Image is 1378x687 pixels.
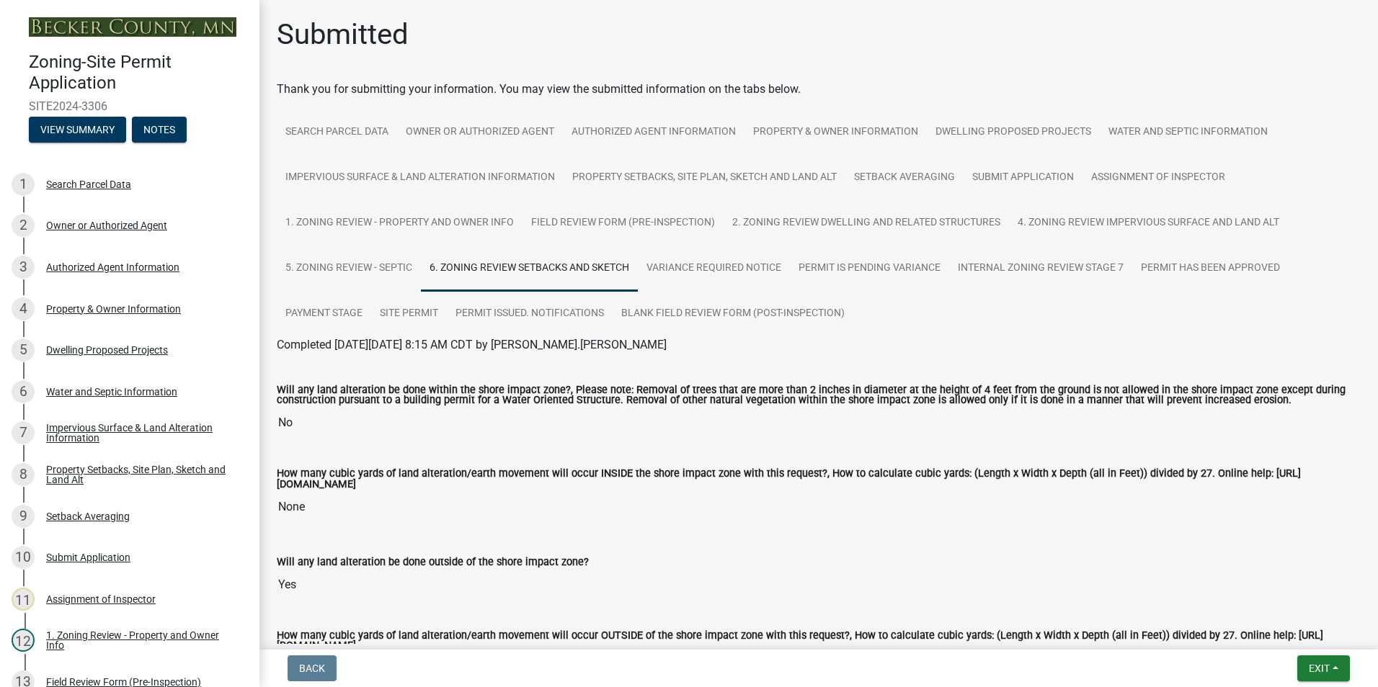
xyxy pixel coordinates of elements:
[277,200,523,246] a: 1. Zoning Review - Property and Owner Info
[46,220,167,230] div: Owner or Authorized Agent
[949,246,1132,292] a: Internal Zoning Review Stage 7
[46,262,179,272] div: Authorized Agent Information
[421,246,638,292] a: 6. Zoning Review Setbacks and Sketch
[1132,246,1289,292] a: Permit Has Been Approved
[12,338,35,362] div: 5
[46,345,168,355] div: Dwelling Proposed Projects
[12,214,35,237] div: 2
[277,557,589,567] label: Will any land alteration be done outside of the shore impact zone?
[12,256,35,279] div: 3
[12,546,35,569] div: 10
[523,200,724,246] a: Field Review Form (Pre-Inspection)
[277,385,1361,406] label: Will any land alteration be done within the shore impact zone?, Please note: Removal of trees tha...
[132,117,187,143] button: Notes
[447,291,613,337] a: Permit Issued. Notifications
[1297,655,1350,681] button: Exit
[46,423,236,443] div: Impervious Surface & Land Alteration Information
[12,297,35,320] div: 4
[927,109,1100,156] a: Dwelling Proposed Projects
[46,387,177,397] div: Water and Septic Information
[397,109,563,156] a: Owner or Authorized Agent
[277,469,1361,490] label: How many cubic yards of land alteration/earth movement will occur INSIDE the shore impact zone wi...
[1309,663,1330,674] span: Exit
[277,246,421,292] a: 5. Zoning Review - Septic
[46,464,236,485] div: Property Setbacks, Site Plan, Sketch and Land Alt
[29,117,126,143] button: View Summary
[46,552,130,562] div: Submit Application
[638,246,790,292] a: Variance Required Notice
[288,655,337,681] button: Back
[12,588,35,611] div: 11
[132,125,187,136] wm-modal-confirm: Notes
[46,594,156,604] div: Assignment of Inspector
[46,511,130,521] div: Setback Averaging
[1100,109,1276,156] a: Water and Septic Information
[277,81,1361,98] div: Thank you for submitting your information. You may view the submitted information on the tabs below.
[613,291,853,337] a: Blank Field Review Form (Post-Inspection)
[744,109,927,156] a: Property & Owner Information
[277,631,1361,652] label: How many cubic yards of land alteration/earth movement will occur OUTSIDE of the shore impact zon...
[12,463,35,486] div: 8
[29,99,231,113] span: SITE2024-3306
[277,338,667,351] span: Completed [DATE][DATE] 8:15 AM CDT by [PERSON_NAME].[PERSON_NAME]
[564,155,845,201] a: Property Setbacks, Site Plan, Sketch and Land Alt
[12,505,35,528] div: 9
[46,179,131,189] div: Search Parcel Data
[46,677,201,687] div: Field Review Form (Pre-Inspection)
[964,155,1083,201] a: Submit Application
[46,630,236,650] div: 1. Zoning Review - Property and Owner Info
[1083,155,1234,201] a: Assignment of Inspector
[29,17,236,37] img: Becker County, Minnesota
[46,304,181,314] div: Property & Owner Information
[29,52,248,94] h4: Zoning-Site Permit Application
[371,291,447,337] a: Site Permit
[845,155,964,201] a: Setback Averaging
[277,291,371,337] a: Payment Stage
[299,663,325,674] span: Back
[724,200,1009,246] a: 2. Zoning Review Dwelling and Related Structures
[1009,200,1288,246] a: 4. Zoning Review Impervious Surface and Land Alt
[12,173,35,196] div: 1
[563,109,744,156] a: Authorized Agent Information
[12,629,35,652] div: 12
[277,109,397,156] a: Search Parcel Data
[29,125,126,136] wm-modal-confirm: Summary
[790,246,949,292] a: Permit is Pending Variance
[12,380,35,403] div: 6
[277,17,409,52] h1: Submitted
[12,421,35,444] div: 7
[277,155,564,201] a: Impervious Surface & Land Alteration Information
